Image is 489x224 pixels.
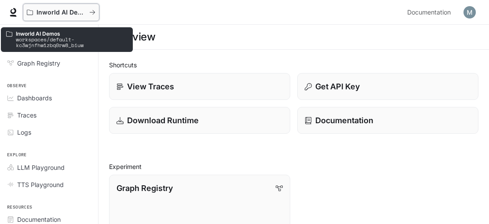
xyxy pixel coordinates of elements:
a: View Traces [109,73,290,100]
span: TTS Playground [17,180,64,189]
p: workspaces/default-kc3wjnfhw1zbq0rw8_biuw [16,37,128,48]
a: Logs [4,125,95,140]
button: User avatar [461,4,478,21]
a: Dashboards [4,90,95,106]
span: Logs [17,128,31,137]
p: Documentation [315,114,373,126]
span: Graph Registry [17,59,60,68]
a: TTS Playground [4,177,95,192]
span: Documentation [407,7,451,18]
span: LLM Playground [17,163,65,172]
p: Inworld AI Demos [36,9,86,16]
button: Get API Key [297,73,478,100]
p: View Traces [127,81,174,92]
h2: Shortcuts [109,60,478,70]
button: All workspaces [23,4,99,21]
a: Download Runtime [109,107,290,134]
span: Documentation [17,215,61,224]
h2: Experiment [109,162,478,171]
a: Documentation [297,107,478,134]
p: Download Runtime [127,114,199,126]
p: Inworld AI Demos [16,31,128,37]
img: User avatar [463,6,476,18]
p: Get API Key [315,81,360,92]
span: Traces [17,110,36,120]
span: Dashboards [17,93,52,103]
p: Graph Registry [117,182,173,194]
a: Traces [4,107,95,123]
a: LLM Playground [4,160,95,175]
a: Graph Registry [4,55,95,71]
a: Documentation [404,4,457,21]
